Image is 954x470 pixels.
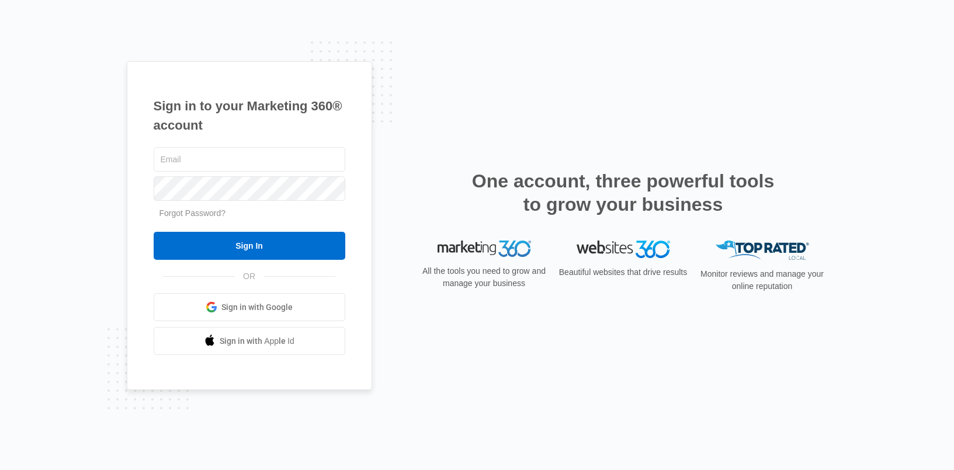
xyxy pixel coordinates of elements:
[154,293,345,321] a: Sign in with Google
[419,265,550,290] p: All the tools you need to grow and manage your business
[577,241,670,257] img: Websites 360
[716,241,809,260] img: Top Rated Local
[697,268,828,293] p: Monitor reviews and manage your online reputation
[154,147,345,172] input: Email
[154,96,345,135] h1: Sign in to your Marketing 360® account
[558,266,689,278] p: Beautiful websites that drive results
[438,241,531,257] img: Marketing 360
[159,208,226,218] a: Forgot Password?
[221,301,293,314] span: Sign in with Google
[469,169,778,216] h2: One account, three powerful tools to grow your business
[235,270,263,283] span: OR
[154,232,345,260] input: Sign In
[154,327,345,355] a: Sign in with Apple Id
[220,335,294,347] span: Sign in with Apple Id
